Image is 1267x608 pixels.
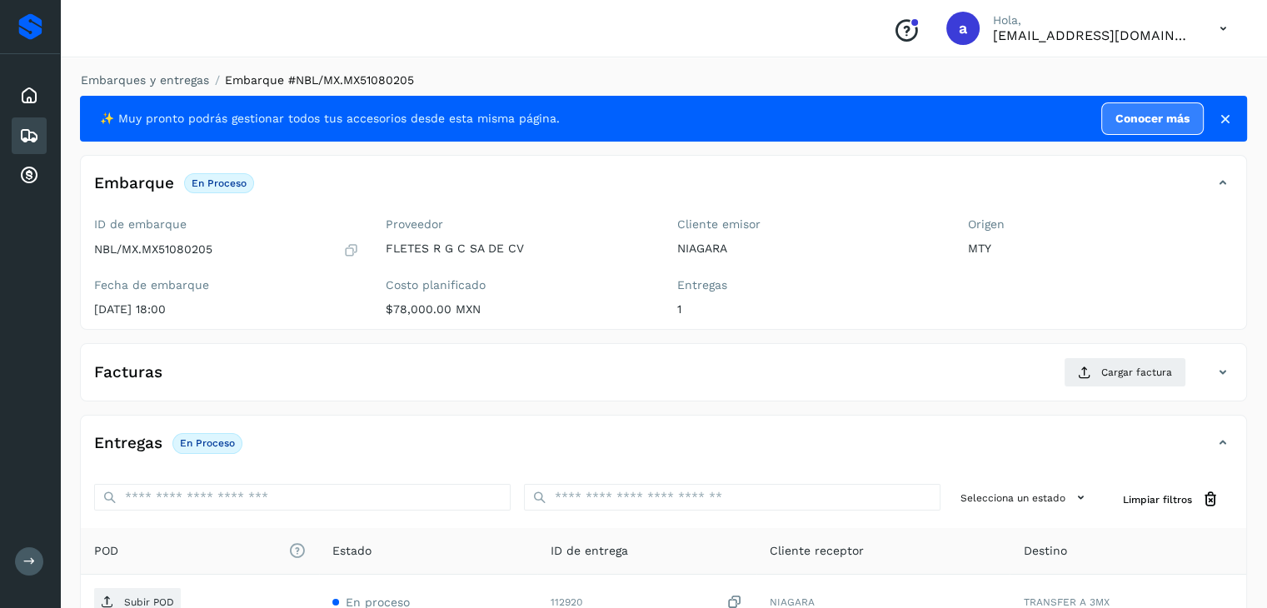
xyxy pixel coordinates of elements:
[993,13,1193,27] p: Hola,
[80,72,1247,89] nav: breadcrumb
[386,217,651,232] label: Proveedor
[332,542,372,560] span: Estado
[386,242,651,256] p: FLETES R G C SA DE CV
[94,434,162,453] h4: Entregas
[968,242,1233,256] p: MTY
[100,110,560,127] span: ✨ Muy pronto podrás gestionar todos tus accesorios desde esta misma página.
[94,302,359,316] p: [DATE] 18:00
[993,27,1193,43] p: angelarodriguez@fletesrgc.com
[968,217,1233,232] label: Origen
[12,117,47,154] div: Embarques
[225,73,414,87] span: Embarque #NBL/MX.MX51080205
[677,242,942,256] p: NIAGARA
[94,542,306,560] span: POD
[954,484,1096,511] button: Selecciona un estado
[12,77,47,114] div: Inicio
[1101,102,1204,135] a: Conocer más
[180,437,235,449] p: En proceso
[81,73,209,87] a: Embarques y entregas
[124,596,174,608] p: Subir POD
[192,177,247,189] p: En proceso
[1110,484,1233,515] button: Limpiar filtros
[81,357,1246,401] div: FacturasCargar factura
[386,302,651,316] p: $78,000.00 MXN
[677,278,942,292] label: Entregas
[551,542,628,560] span: ID de entrega
[94,217,359,232] label: ID de embarque
[1064,357,1186,387] button: Cargar factura
[12,157,47,194] div: Cuentas por cobrar
[677,302,942,316] p: 1
[94,242,212,257] p: NBL/MX.MX51080205
[94,174,174,193] h4: Embarque
[81,169,1246,211] div: EmbarqueEn proceso
[677,217,942,232] label: Cliente emisor
[386,278,651,292] label: Costo planificado
[94,363,162,382] h4: Facturas
[1023,542,1066,560] span: Destino
[81,429,1246,471] div: EntregasEn proceso
[94,278,359,292] label: Fecha de embarque
[1123,492,1192,507] span: Limpiar filtros
[770,542,864,560] span: Cliente receptor
[1101,365,1172,380] span: Cargar factura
